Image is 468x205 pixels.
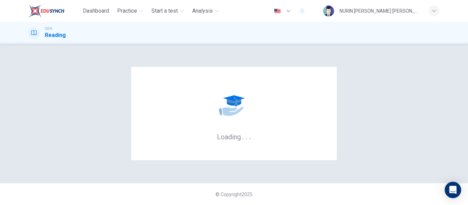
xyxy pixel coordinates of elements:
img: EduSynch logo [28,4,64,18]
span: Dashboard [83,7,109,15]
span: Analysis [192,7,213,15]
div: Open Intercom Messenger [445,182,461,198]
h6: Loading [217,132,251,141]
img: en [273,9,282,14]
h1: Reading [45,31,66,39]
span: Practice [117,7,137,15]
span: CEFR [45,26,52,31]
h6: . [249,130,251,142]
span: © Copyright 2025 [215,192,253,197]
a: EduSynch logo [28,4,80,18]
button: Dashboard [80,5,112,17]
span: Start a test [151,7,178,15]
div: NURIN [PERSON_NAME] [PERSON_NAME] [340,7,420,15]
button: Analysis [189,5,222,17]
img: Profile picture [323,5,334,16]
h6: . [245,130,248,142]
button: Practice [114,5,146,17]
button: Start a test [149,5,187,17]
h6: . [242,130,244,142]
